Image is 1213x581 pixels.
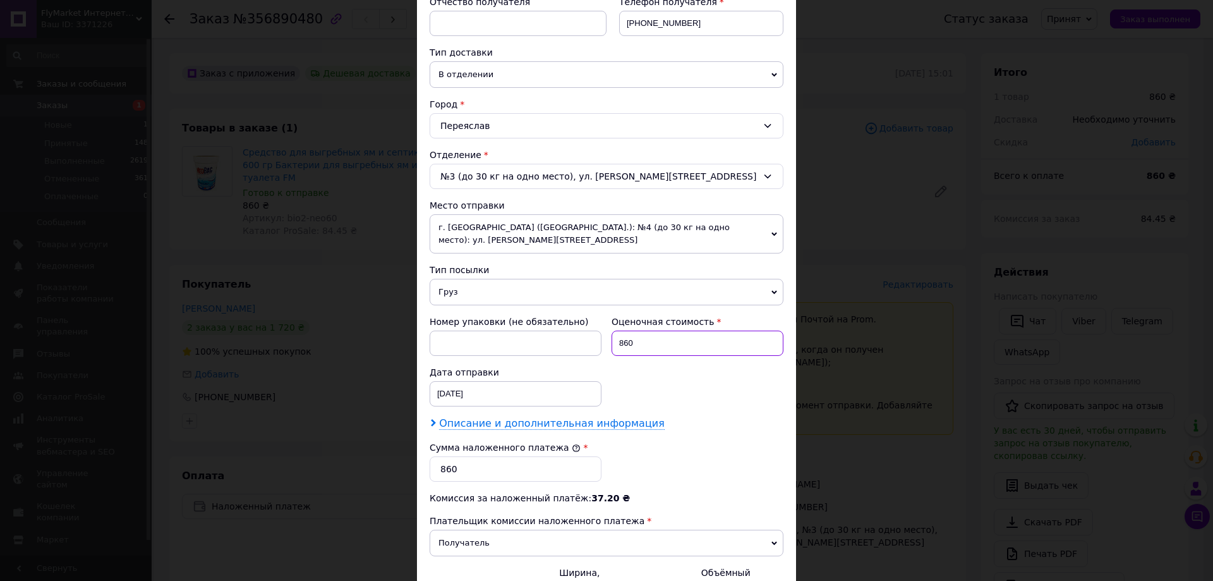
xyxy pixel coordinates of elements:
span: 37.20 ₴ [591,493,630,503]
span: Плательщик комиссии наложенного платежа [430,516,644,526]
input: +380 [619,11,783,36]
div: Отделение [430,149,783,161]
span: Описание и дополнительная информация [439,417,665,430]
span: Получатель [430,530,783,556]
div: Оценочная стоимость [612,315,783,328]
div: Дата отправки [430,366,601,379]
label: Сумма наложенного платежа [430,443,581,453]
span: Тип посылки [430,265,489,275]
span: Тип доставки [430,47,493,58]
span: Место отправки [430,200,505,211]
div: Город [430,98,783,111]
span: В отделении [430,61,783,88]
div: Переяслав [430,113,783,138]
div: Комиссия за наложенный платёж: [430,492,783,505]
div: №3 (до 30 кг на одно место), ул. [PERSON_NAME][STREET_ADDRESS] [430,164,783,189]
span: г. [GEOGRAPHIC_DATA] ([GEOGRAPHIC_DATA].): №4 (до 30 кг на одно место): ул. [PERSON_NAME][STREET_... [430,214,783,254]
div: Номер упаковки (не обязательно) [430,315,601,328]
span: Груз [430,279,783,305]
